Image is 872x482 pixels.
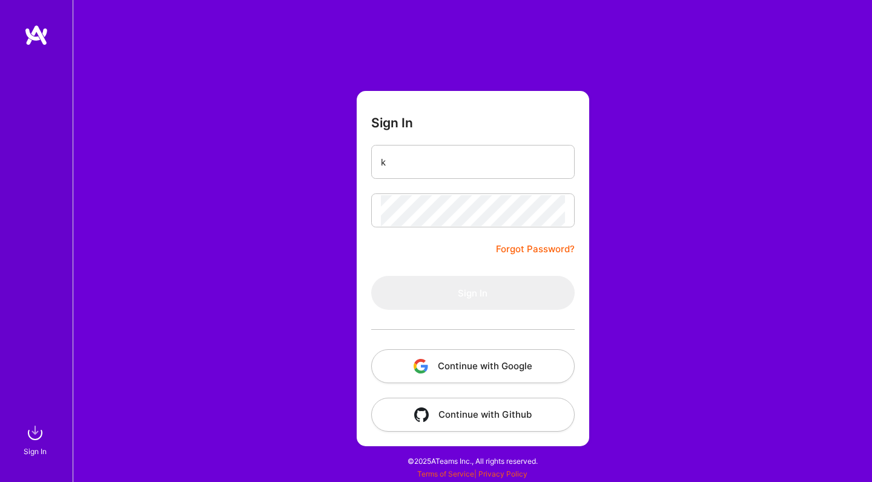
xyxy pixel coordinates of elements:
[73,446,872,476] div: © 2025 ATeams Inc., All rights reserved.
[23,421,47,445] img: sign in
[25,421,47,458] a: sign inSign In
[371,276,575,310] button: Sign In
[371,349,575,383] button: Continue with Google
[414,407,429,422] img: icon
[371,115,413,130] h3: Sign In
[417,469,474,478] a: Terms of Service
[417,469,527,478] span: |
[381,147,565,178] input: Email...
[414,359,428,373] img: icon
[24,24,48,46] img: logo
[478,469,527,478] a: Privacy Policy
[371,398,575,432] button: Continue with Github
[24,445,47,458] div: Sign In
[496,242,575,256] a: Forgot Password?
